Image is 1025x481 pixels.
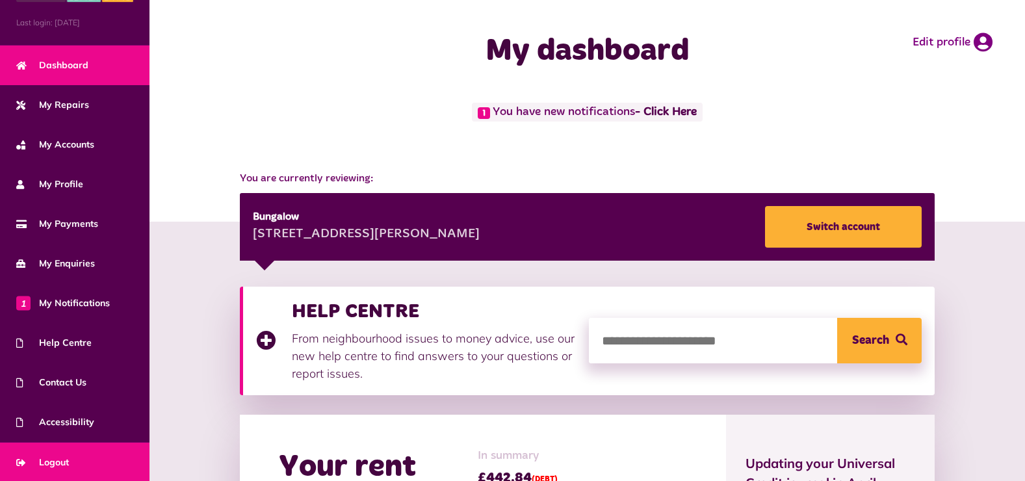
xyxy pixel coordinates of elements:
[837,318,922,363] button: Search
[16,98,89,112] span: My Repairs
[240,171,935,187] span: You are currently reviewing:
[16,138,94,151] span: My Accounts
[16,456,69,469] span: Logout
[635,107,697,118] a: - Click Here
[16,17,133,29] span: Last login: [DATE]
[16,177,83,191] span: My Profile
[253,209,480,225] div: Bungalow
[292,330,576,382] p: From neighbourhood issues to money advice, use our new help centre to find answers to your questi...
[292,300,576,323] h3: HELP CENTRE
[382,32,794,70] h1: My dashboard
[16,376,86,389] span: Contact Us
[852,318,889,363] span: Search
[16,257,95,270] span: My Enquiries
[478,107,490,119] span: 1
[16,296,110,310] span: My Notifications
[253,225,480,244] div: [STREET_ADDRESS][PERSON_NAME]
[472,103,703,122] span: You have new notifications
[16,296,31,310] span: 1
[16,58,88,72] span: Dashboard
[16,336,92,350] span: Help Centre
[16,217,98,231] span: My Payments
[765,206,922,248] a: Switch account
[478,447,558,465] span: In summary
[913,32,993,52] a: Edit profile
[16,415,94,429] span: Accessibility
